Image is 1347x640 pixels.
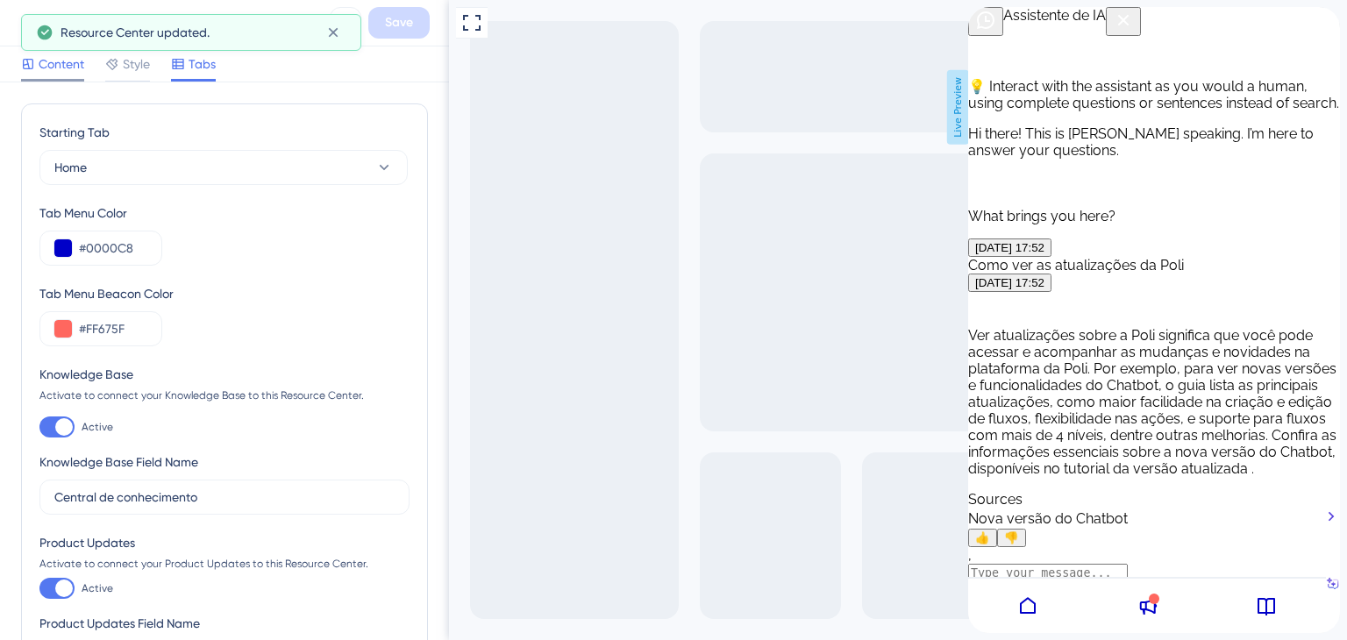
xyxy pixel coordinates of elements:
[83,8,88,22] div: 3
[498,70,520,145] span: Live Preview
[39,364,410,385] div: Knowledge Base
[56,11,323,35] div: Resource Center Poli
[7,234,76,247] span: [DATE] 17:52
[39,388,410,402] div: Activate to connect your Knowledge Base to this Resource Center.
[39,150,408,185] button: Home
[39,122,110,143] span: Starting Tab
[368,7,430,39] button: Save
[54,487,395,507] input: Knowledge Base
[61,22,210,43] span: Resource Center updated.
[36,524,51,537] span: 👎
[39,283,410,304] div: Tab Menu Beacon Color
[39,203,410,224] div: Tab Menu Color
[189,53,216,75] span: Tabs
[39,613,200,634] div: Product Updates Field Name
[39,4,72,25] span: Ajuda
[39,532,410,553] div: Product Updates
[39,452,198,473] div: Knowledge Base Field Name
[39,53,84,75] span: Content
[7,524,22,537] span: 👍
[82,420,113,434] span: Active
[29,522,58,540] button: 👎
[385,12,413,33] span: Save
[39,557,410,571] div: Activate to connect your Product Updates to this Resource Center.
[123,53,150,75] span: Style
[82,581,113,595] span: Active
[54,157,87,178] span: Home
[7,269,76,282] span: [DATE] 17:52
